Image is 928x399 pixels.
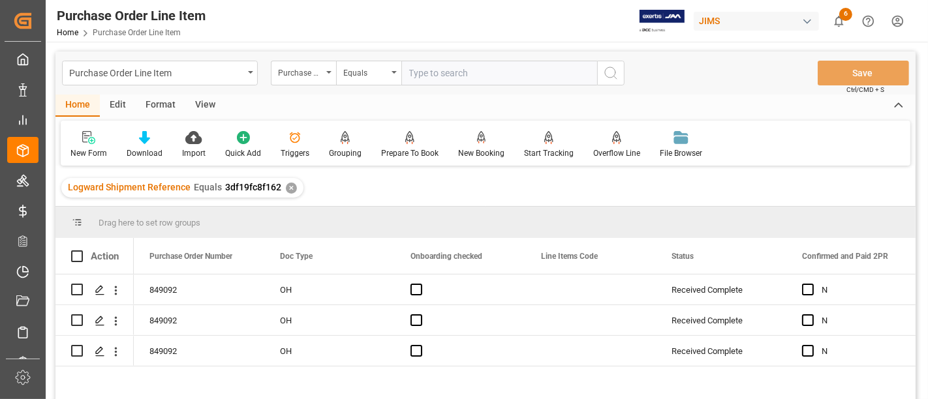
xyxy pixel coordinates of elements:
[660,147,702,159] div: File Browser
[100,95,136,117] div: Edit
[410,252,482,261] span: Onboarding checked
[694,12,819,31] div: JIMS
[149,252,232,261] span: Purchase Order Number
[91,250,119,262] div: Action
[127,147,162,159] div: Download
[329,147,362,159] div: Grouping
[57,6,206,25] div: Purchase Order Line Item
[541,252,598,261] span: Line Items Code
[343,64,388,79] div: Equals
[458,147,504,159] div: New Booking
[401,61,597,85] input: Type to search
[57,28,78,37] a: Home
[593,147,640,159] div: Overflow Line
[286,183,297,194] div: ✕
[182,147,206,159] div: Import
[99,218,200,228] span: Drag here to set row groups
[802,252,888,261] span: Confirmed and Paid 2PR
[264,336,395,366] div: OH
[640,10,685,33] img: Exertis%20JAM%20-%20Email%20Logo.jpg_1722504956.jpg
[672,306,771,336] div: Received Complete
[264,305,395,335] div: OH
[280,252,313,261] span: Doc Type
[185,95,225,117] div: View
[62,61,258,85] button: open menu
[822,336,901,366] div: N
[55,336,134,366] div: Press SPACE to select this row.
[381,147,439,159] div: Prepare To Book
[672,275,771,305] div: Received Complete
[822,306,901,336] div: N
[134,336,264,366] div: 849092
[69,64,243,80] div: Purchase Order Line Item
[822,275,901,305] div: N
[846,85,884,95] span: Ctrl/CMD + S
[55,305,134,336] div: Press SPACE to select this row.
[55,95,100,117] div: Home
[136,95,185,117] div: Format
[281,147,309,159] div: Triggers
[68,182,191,192] span: Logward Shipment Reference
[818,61,909,85] button: Save
[134,305,264,335] div: 849092
[271,61,336,85] button: open menu
[264,274,395,304] div: OH
[694,8,824,33] button: JIMS
[854,7,883,36] button: Help Center
[194,182,222,192] span: Equals
[839,8,852,21] span: 6
[824,7,854,36] button: show 6 new notifications
[278,64,322,79] div: Purchase Order Number
[597,61,625,85] button: search button
[524,147,574,159] div: Start Tracking
[672,336,771,366] div: Received Complete
[672,252,694,261] span: Status
[70,147,107,159] div: New Form
[336,61,401,85] button: open menu
[225,147,261,159] div: Quick Add
[134,274,264,304] div: 849092
[55,274,134,305] div: Press SPACE to select this row.
[225,182,281,192] span: 3df19fc8f162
